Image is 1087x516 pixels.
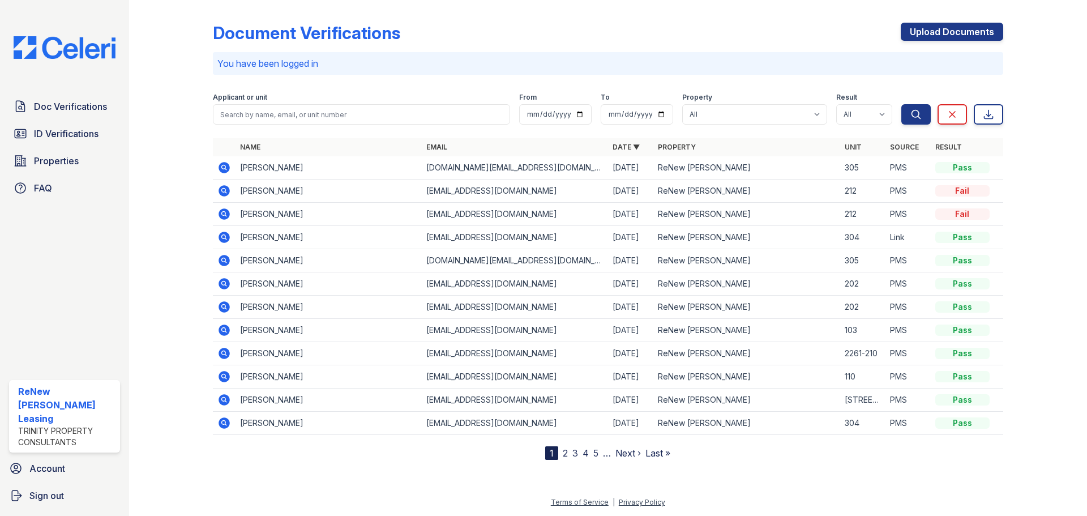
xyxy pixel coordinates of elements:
label: Property [682,93,712,102]
a: Property [658,143,696,151]
td: [EMAIL_ADDRESS][DOMAIN_NAME] [422,180,608,203]
td: 110 [840,365,885,389]
div: 1 [545,446,558,460]
td: [DATE] [608,203,653,226]
a: Privacy Policy [619,498,665,506]
a: 2 [563,447,568,459]
td: ReNew [PERSON_NAME] [653,365,840,389]
td: PMS [885,365,931,389]
td: PMS [885,412,931,435]
a: 3 [572,447,578,459]
td: [DATE] [608,272,653,296]
a: 4 [583,447,589,459]
label: To [601,93,610,102]
td: 202 [840,296,885,319]
a: Upload Documents [901,23,1003,41]
div: Document Verifications [213,23,400,43]
img: CE_Logo_Blue-a8612792a0a2168367f1c8372b55b34899dd931a85d93a1a3d3e32e68fde9ad4.png [5,36,125,59]
td: [DATE] [608,342,653,365]
td: [DATE] [608,389,653,412]
label: Result [836,93,857,102]
td: PMS [885,203,931,226]
div: Pass [935,278,990,289]
div: Pass [935,348,990,359]
td: 202 [840,272,885,296]
a: Result [935,143,962,151]
div: Trinity Property Consultants [18,425,115,448]
td: [DATE] [608,365,653,389]
a: Properties [9,150,120,172]
td: 305 [840,156,885,180]
div: Pass [935,371,990,382]
span: … [603,446,611,460]
td: [EMAIL_ADDRESS][DOMAIN_NAME] [422,365,608,389]
td: PMS [885,319,931,342]
td: [EMAIL_ADDRESS][DOMAIN_NAME] [422,412,608,435]
td: [PERSON_NAME] [236,180,422,203]
td: [EMAIL_ADDRESS][DOMAIN_NAME] [422,272,608,296]
div: | [613,498,615,506]
td: [PERSON_NAME] [236,365,422,389]
td: PMS [885,389,931,412]
div: Pass [935,162,990,173]
td: [PERSON_NAME] [236,412,422,435]
td: [EMAIL_ADDRESS][DOMAIN_NAME] [422,319,608,342]
td: ReNew [PERSON_NAME] [653,180,840,203]
td: [PERSON_NAME] [236,342,422,365]
td: [EMAIL_ADDRESS][DOMAIN_NAME] [422,389,608,412]
td: [PERSON_NAME] [236,319,422,342]
td: ReNew [PERSON_NAME] [653,249,840,272]
td: PMS [885,249,931,272]
td: ReNew [PERSON_NAME] [653,412,840,435]
span: Account [29,462,65,475]
td: 304 [840,412,885,435]
span: ID Verifications [34,127,99,140]
td: Link [885,226,931,249]
td: ReNew [PERSON_NAME] [653,272,840,296]
button: Sign out [5,484,125,507]
span: Sign out [29,489,64,502]
a: ID Verifications [9,122,120,145]
a: Last » [645,447,670,459]
a: Terms of Service [551,498,609,506]
div: ReNew [PERSON_NAME] Leasing [18,385,115,425]
td: PMS [885,342,931,365]
td: [DOMAIN_NAME][EMAIL_ADDRESS][DOMAIN_NAME] [422,249,608,272]
div: Pass [935,325,990,336]
td: [DATE] [608,156,653,180]
p: You have been logged in [217,57,999,70]
a: Name [240,143,260,151]
td: [STREET_ADDRESS] [840,389,885,412]
span: FAQ [34,181,52,195]
td: ReNew [PERSON_NAME] [653,342,840,365]
a: Next › [615,447,641,459]
td: [PERSON_NAME] [236,156,422,180]
div: Pass [935,417,990,429]
span: Doc Verifications [34,100,107,113]
td: 212 [840,180,885,203]
td: [DATE] [608,296,653,319]
a: Doc Verifications [9,95,120,118]
td: [DATE] [608,412,653,435]
span: Properties [34,154,79,168]
a: Email [426,143,447,151]
td: 212 [840,203,885,226]
a: Date ▼ [613,143,640,151]
td: 304 [840,226,885,249]
td: ReNew [PERSON_NAME] [653,226,840,249]
label: From [519,93,537,102]
a: Unit [845,143,862,151]
td: [EMAIL_ADDRESS][DOMAIN_NAME] [422,296,608,319]
a: Source [890,143,919,151]
input: Search by name, email, or unit number [213,104,510,125]
div: Pass [935,255,990,266]
td: [DATE] [608,249,653,272]
label: Applicant or unit [213,93,267,102]
td: PMS [885,180,931,203]
td: [PERSON_NAME] [236,272,422,296]
td: 103 [840,319,885,342]
td: [EMAIL_ADDRESS][DOMAIN_NAME] [422,342,608,365]
a: 5 [593,447,598,459]
td: ReNew [PERSON_NAME] [653,389,840,412]
div: Pass [935,232,990,243]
